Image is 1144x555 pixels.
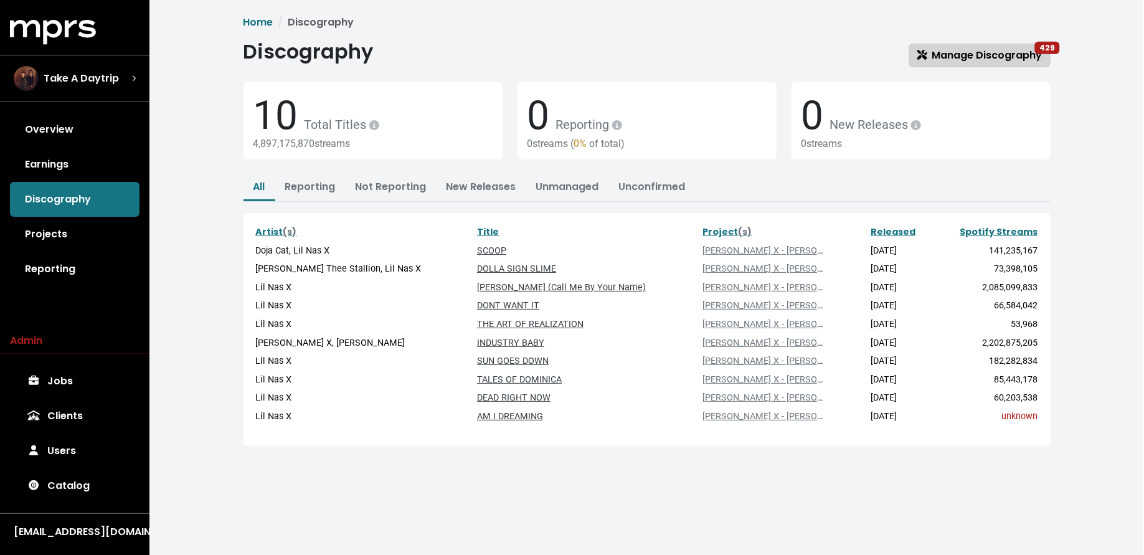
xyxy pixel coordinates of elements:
[917,48,1042,62] span: Manage Discography
[702,392,855,403] a: [PERSON_NAME] X - [PERSON_NAME]
[253,407,475,426] td: Lil Nas X
[477,374,562,385] a: TALES OF DOMINICA
[933,371,1041,389] td: 85,443,178
[868,296,933,315] td: [DATE]
[702,245,855,256] a: [PERSON_NAME] X - [PERSON_NAME]
[868,352,933,371] td: [DATE]
[356,179,427,194] a: Not Reporting
[243,40,374,64] h1: Discography
[868,407,933,426] td: [DATE]
[933,389,1041,407] td: 60,203,538
[253,389,475,407] td: Lil Nas X
[447,179,516,194] a: New Releases
[868,242,933,260] td: [DATE]
[801,138,1041,149] div: 0 streams
[574,138,587,149] span: 0%
[871,225,915,238] a: Released
[868,389,933,407] td: [DATE]
[702,282,855,293] a: [PERSON_NAME] X - [PERSON_NAME]
[933,334,1041,353] td: 2,202,875,205
[10,217,139,252] a: Projects
[477,282,646,293] a: [PERSON_NAME] (Call Me By Your Name)
[283,225,297,238] span: (s)
[550,117,625,132] span: Reporting
[10,468,139,503] a: Catalog
[801,92,824,139] span: 0
[10,147,139,182] a: Earnings
[253,92,298,139] span: 10
[253,371,475,389] td: Lil Nas X
[960,225,1038,238] a: Spotify Streams
[10,364,139,399] a: Jobs
[253,278,475,297] td: Lil Nas X
[933,315,1041,334] td: 53,968
[477,300,539,311] a: DONT WANT IT
[253,260,475,278] td: [PERSON_NAME] Thee Stallion, Lil Nas X
[702,263,855,274] a: [PERSON_NAME] X - [PERSON_NAME]
[868,260,933,278] td: [DATE]
[1002,411,1038,422] span: unknown
[477,319,584,330] a: THE ART OF REALIZATION
[702,300,855,311] a: [PERSON_NAME] X - [PERSON_NAME]
[933,260,1041,278] td: 73,398,105
[10,252,139,287] a: Reporting
[253,296,475,315] td: Lil Nas X
[477,245,506,256] a: SCOOP
[536,179,599,194] a: Unmanaged
[256,225,297,238] a: Artist(s)
[285,179,336,194] a: Reporting
[702,338,855,348] a: [PERSON_NAME] X - [PERSON_NAME]
[253,242,475,260] td: Doja Cat, Lil Nas X
[10,112,139,147] a: Overview
[10,24,96,39] a: mprs logo
[868,371,933,389] td: [DATE]
[477,263,556,274] a: DOLLA SIGN SLIME
[933,242,1041,260] td: 141,235,167
[824,117,924,132] span: New Releases
[909,44,1051,67] a: Manage Discography429
[477,411,543,422] a: AM I DREAMING
[253,315,475,334] td: Lil Nas X
[10,434,139,468] a: Users
[933,296,1041,315] td: 66,584,042
[243,15,273,29] a: Home
[253,334,475,353] td: [PERSON_NAME] X, [PERSON_NAME]
[868,278,933,297] td: [DATE]
[44,71,119,86] span: Take A Daytrip
[477,225,499,238] a: Title
[14,524,136,539] div: [EMAIL_ADDRESS][DOMAIN_NAME]
[273,15,354,30] li: Discography
[253,138,493,149] div: 4,897,175,870 streams
[14,66,39,91] img: The selected account / producer
[298,117,382,132] span: Total Titles
[253,352,475,371] td: Lil Nas X
[702,374,855,385] a: [PERSON_NAME] X - [PERSON_NAME]
[702,356,855,366] a: [PERSON_NAME] X - [PERSON_NAME]
[10,399,139,434] a: Clients
[868,334,933,353] td: [DATE]
[933,352,1041,371] td: 182,282,834
[933,278,1041,297] td: 2,085,099,833
[477,392,551,403] a: DEAD RIGHT NOW
[619,179,686,194] a: Unconfirmed
[1034,42,1060,54] span: 429
[253,179,265,194] a: All
[738,225,752,238] span: (s)
[527,92,550,139] span: 0
[243,15,1051,30] nav: breadcrumb
[702,225,752,238] a: Project(s)
[702,411,855,422] a: [PERSON_NAME] X - [PERSON_NAME]
[527,138,767,149] div: 0 streams ( of total)
[10,524,139,540] button: [EMAIL_ADDRESS][DOMAIN_NAME]
[477,338,544,348] a: INDUSTRY BABY
[702,319,855,330] a: [PERSON_NAME] X - [PERSON_NAME]
[477,356,549,366] a: SUN GOES DOWN
[868,315,933,334] td: [DATE]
